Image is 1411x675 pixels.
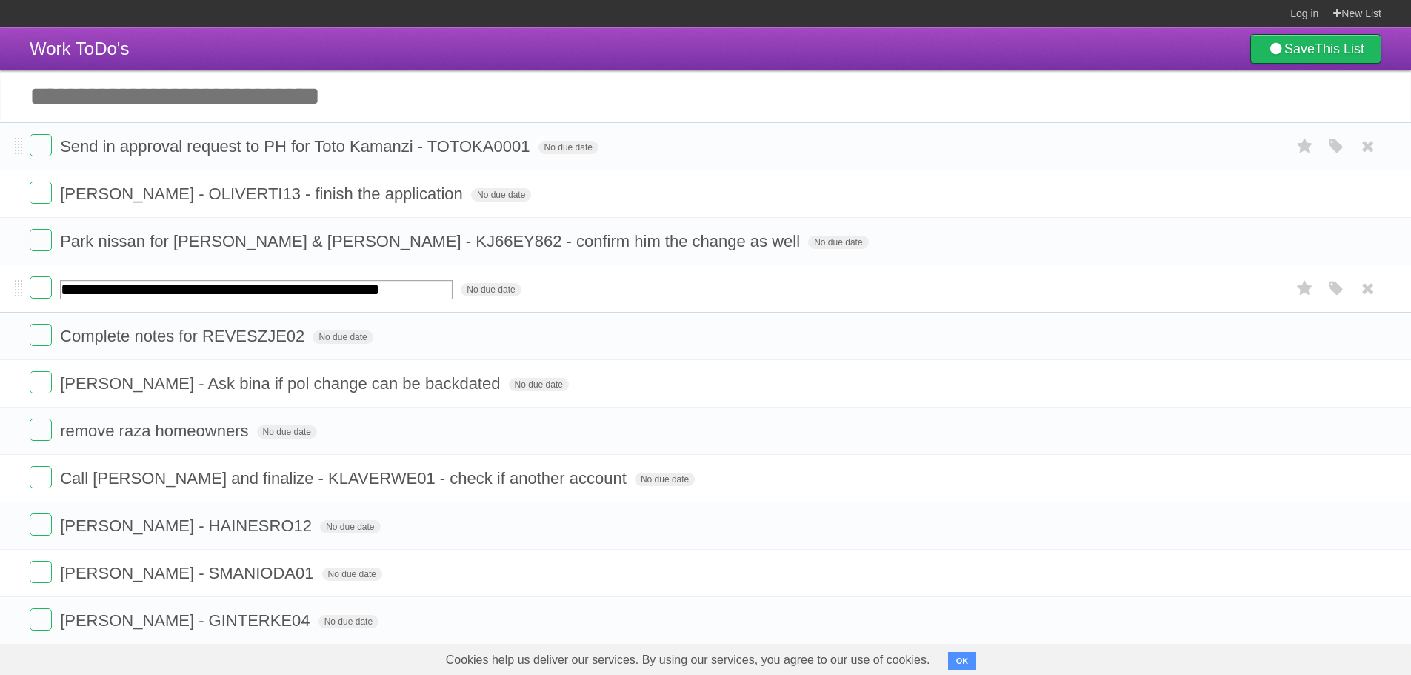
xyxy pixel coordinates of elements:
[60,611,313,630] span: [PERSON_NAME] - GINTERKE04
[30,276,52,299] label: Done
[635,473,695,486] span: No due date
[1250,34,1381,64] a: SaveThis List
[60,184,467,203] span: [PERSON_NAME] - OLIVERTI13 - finish the application
[30,419,52,441] label: Done
[30,608,52,631] label: Done
[60,516,316,535] span: [PERSON_NAME] - HAINESRO12
[808,236,868,249] span: No due date
[30,182,52,204] label: Done
[30,371,52,393] label: Done
[60,232,804,250] span: Park nissan for [PERSON_NAME] & [PERSON_NAME] - KJ66EY862 - confirm him the change as well
[30,229,52,251] label: Done
[30,561,52,583] label: Done
[1291,134,1319,159] label: Star task
[320,520,380,533] span: No due date
[60,564,317,582] span: [PERSON_NAME] - SMANIODA01
[322,568,382,581] span: No due date
[318,615,378,628] span: No due date
[509,378,569,391] span: No due date
[538,141,598,154] span: No due date
[60,469,630,488] span: Call [PERSON_NAME] and finalize - KLAVERWE01 - check if another account
[60,374,504,393] span: [PERSON_NAME] - Ask bina if pol change can be backdated
[471,188,531,202] span: No due date
[257,425,317,439] span: No due date
[30,324,52,346] label: Done
[30,134,52,156] label: Done
[1315,41,1364,56] b: This List
[948,652,977,670] button: OK
[60,137,533,156] span: Send in approval request to PH for Toto Kamanzi - TOTOKA0001
[1291,276,1319,301] label: Star task
[60,327,308,345] span: Complete notes for REVESZJE02
[30,466,52,488] label: Done
[60,422,252,440] span: remove raza homeowners
[30,39,129,59] span: Work ToDo's
[30,513,52,536] label: Done
[461,283,521,296] span: No due date
[313,330,373,344] span: No due date
[431,645,945,675] span: Cookies help us deliver our services. By using our services, you agree to our use of cookies.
